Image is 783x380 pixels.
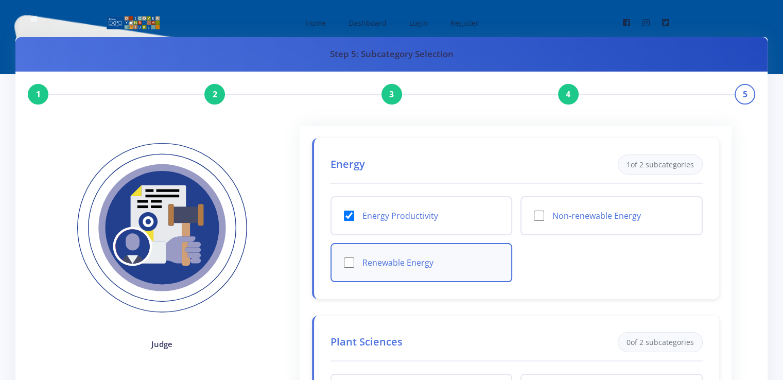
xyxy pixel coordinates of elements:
label: Renewable Energy [362,256,499,269]
span: Login [409,18,428,28]
h4: Judge [60,338,265,350]
a: Home [295,9,334,37]
label: Energy Productivity [362,210,499,222]
div: of 2 subcategories [618,154,703,175]
div: 5 [735,84,755,105]
div: 2 [204,84,225,105]
img: logo01.png [106,15,160,30]
span: 1 [627,160,631,169]
span: 0 [627,337,631,347]
div: 4 [558,84,579,105]
div: of 2 subcategories [618,332,703,352]
label: Non-renewable Energy [552,210,689,222]
span: Home [306,18,326,28]
a: Login [399,9,436,37]
a: Register [440,9,487,37]
span: Register [450,18,479,28]
div: 1 [28,84,48,105]
a: Dashboard [338,9,395,37]
h4: Plant Sciences [330,334,403,350]
div: 3 [381,84,402,105]
img: Judge [60,126,265,331]
h4: Energy [330,157,365,172]
span: Dashboard [349,18,387,28]
h3: Step 5: Subcategory Selection [28,47,755,61]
